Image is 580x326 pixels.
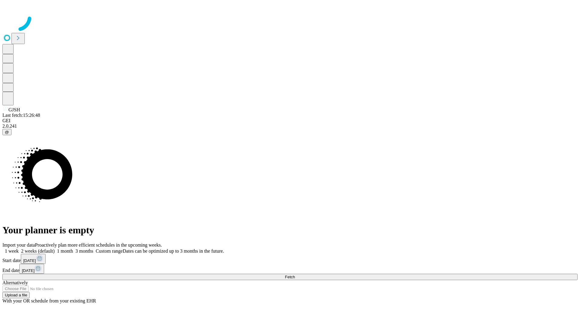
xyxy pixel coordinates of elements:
[2,280,28,285] span: Alternatively
[2,118,578,123] div: GEI
[22,268,34,273] span: [DATE]
[2,225,578,236] h1: Your planner is empty
[5,130,9,134] span: @
[8,107,20,112] span: GJSH
[19,264,44,274] button: [DATE]
[123,248,224,254] span: Dates can be optimized up to 3 months in the future.
[35,242,162,248] span: Proactively plan more efficient schedules in the upcoming weeks.
[2,254,578,264] div: Start date
[23,258,36,263] span: [DATE]
[96,248,123,254] span: Custom range
[5,248,19,254] span: 1 week
[21,248,55,254] span: 2 weeks (default)
[2,264,578,274] div: End date
[2,274,578,280] button: Fetch
[21,254,46,264] button: [DATE]
[2,292,30,298] button: Upload a file
[57,248,73,254] span: 1 month
[2,242,35,248] span: Import your data
[2,129,11,135] button: @
[76,248,93,254] span: 3 months
[2,298,96,303] span: With your OR schedule from your existing EHR
[2,123,578,129] div: 2.0.241
[285,275,295,279] span: Fetch
[2,113,40,118] span: Last fetch: 15:26:48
